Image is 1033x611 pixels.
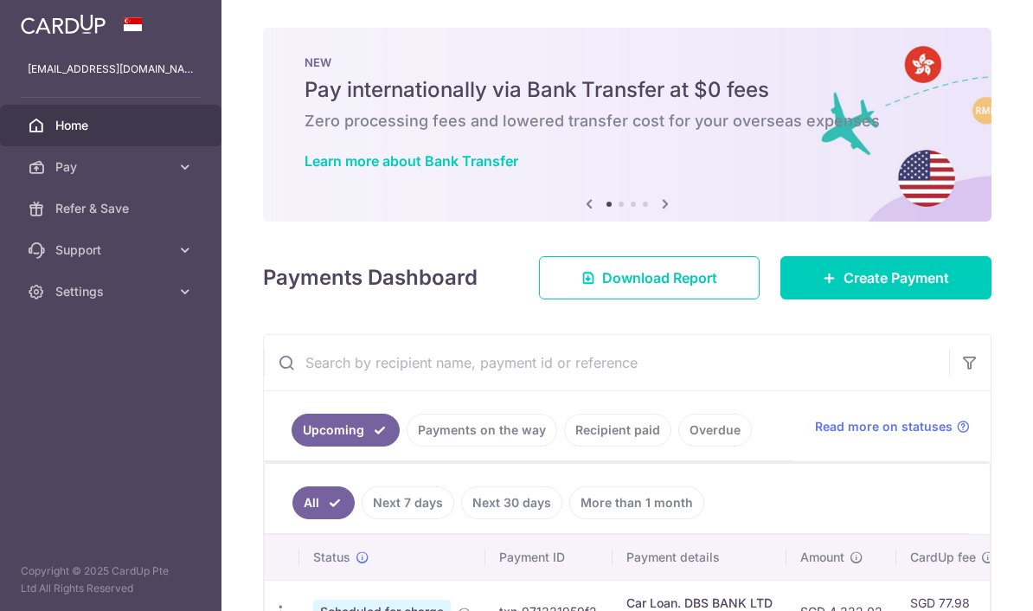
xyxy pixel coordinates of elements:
p: [EMAIL_ADDRESS][DOMAIN_NAME] [28,61,194,78]
input: Search by recipient name, payment id or reference [264,335,949,390]
a: Download Report [539,256,760,299]
th: Payment ID [485,535,613,580]
a: Upcoming [292,414,400,447]
a: Next 7 days [362,486,454,519]
a: All [292,486,355,519]
a: Recipient paid [564,414,671,447]
span: Settings [55,283,170,300]
img: Bank transfer banner [263,28,991,222]
a: Read more on statuses [815,418,970,435]
span: Read more on statuses [815,418,953,435]
span: Status [313,549,350,566]
span: Refer & Save [55,200,170,217]
span: Amount [800,549,844,566]
a: Payments on the way [407,414,557,447]
a: Create Payment [780,256,991,299]
a: Overdue [678,414,752,447]
th: Payment details [613,535,786,580]
span: CardUp fee [910,549,976,566]
a: Learn more about Bank Transfer [305,152,518,170]
img: CardUp [21,14,106,35]
span: Support [55,241,170,259]
p: NEW [305,55,950,69]
a: Next 30 days [461,486,562,519]
iframe: Opens a widget where you can find more information [921,559,1016,602]
h4: Payments Dashboard [263,262,478,293]
span: Create Payment [844,267,949,288]
a: More than 1 month [569,486,704,519]
span: Home [55,117,170,134]
h5: Pay internationally via Bank Transfer at $0 fees [305,76,950,104]
span: Pay [55,158,170,176]
span: Download Report [602,267,717,288]
h6: Zero processing fees and lowered transfer cost for your overseas expenses [305,111,950,132]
